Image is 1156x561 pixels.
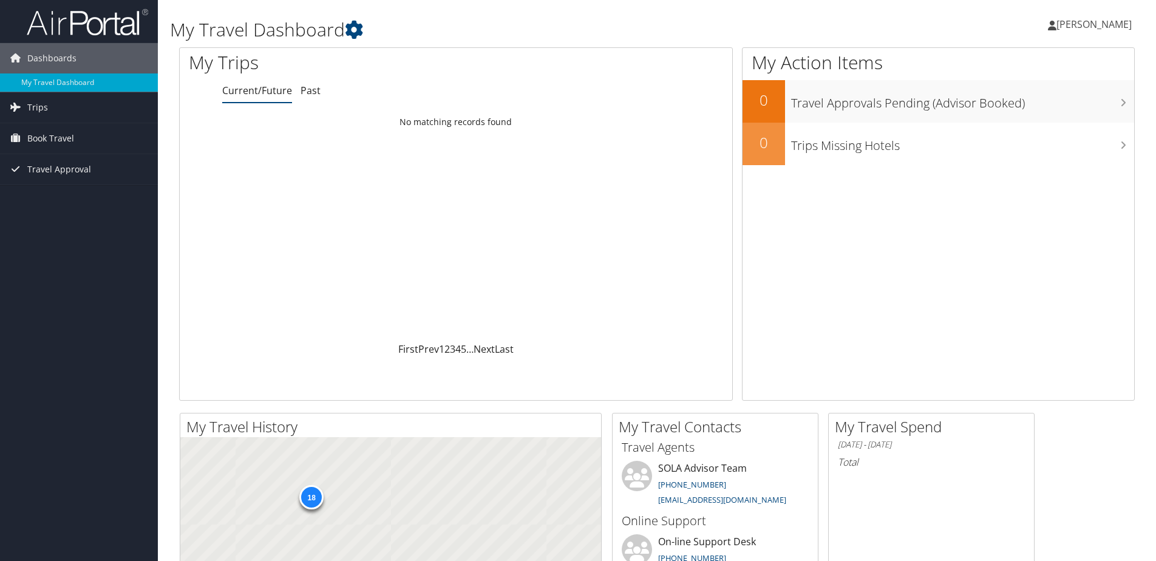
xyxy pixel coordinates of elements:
[743,132,785,153] h2: 0
[743,80,1134,123] a: 0Travel Approvals Pending (Advisor Booked)
[450,342,455,356] a: 3
[170,17,819,42] h1: My Travel Dashboard
[838,439,1025,450] h6: [DATE] - [DATE]
[743,123,1134,165] a: 0Trips Missing Hotels
[27,154,91,185] span: Travel Approval
[466,342,474,356] span: …
[838,455,1025,469] h6: Total
[189,50,493,75] h1: My Trips
[27,43,76,73] span: Dashboards
[743,90,785,110] h2: 0
[222,84,292,97] a: Current/Future
[791,89,1134,112] h3: Travel Approvals Pending (Advisor Booked)
[301,84,321,97] a: Past
[616,461,815,511] li: SOLA Advisor Team
[444,342,450,356] a: 2
[1048,6,1144,42] a: [PERSON_NAME]
[791,131,1134,154] h3: Trips Missing Hotels
[474,342,495,356] a: Next
[455,342,461,356] a: 4
[835,416,1034,437] h2: My Travel Spend
[658,479,726,490] a: [PHONE_NUMBER]
[1056,18,1132,31] span: [PERSON_NAME]
[180,111,732,133] td: No matching records found
[299,485,324,509] div: 18
[27,8,148,36] img: airportal-logo.png
[622,512,809,529] h3: Online Support
[398,342,418,356] a: First
[418,342,439,356] a: Prev
[27,92,48,123] span: Trips
[619,416,818,437] h2: My Travel Contacts
[658,494,786,505] a: [EMAIL_ADDRESS][DOMAIN_NAME]
[186,416,601,437] h2: My Travel History
[743,50,1134,75] h1: My Action Items
[495,342,514,356] a: Last
[27,123,74,154] span: Book Travel
[622,439,809,456] h3: Travel Agents
[439,342,444,356] a: 1
[461,342,466,356] a: 5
